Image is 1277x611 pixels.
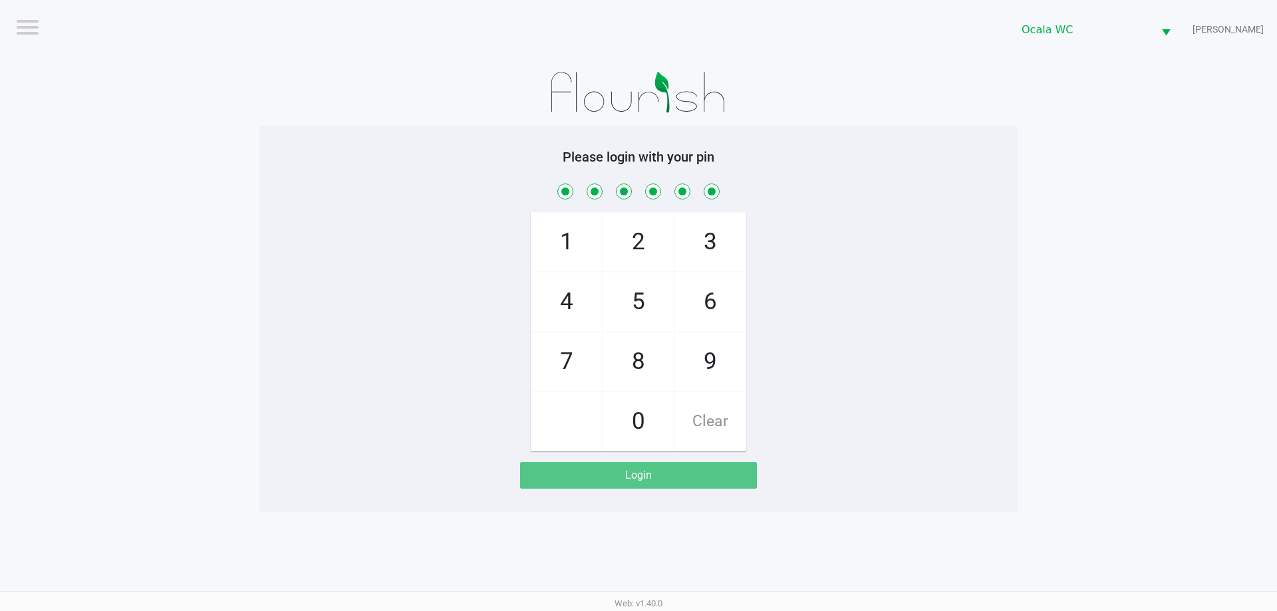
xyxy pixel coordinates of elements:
[675,213,746,271] span: 3
[269,149,1008,165] h5: Please login with your pin
[615,598,662,608] span: Web: v1.40.0
[603,213,674,271] span: 2
[1193,23,1264,37] span: [PERSON_NAME]
[603,273,674,331] span: 5
[603,392,674,451] span: 0
[675,392,746,451] span: Clear
[531,213,602,271] span: 1
[531,273,602,331] span: 4
[675,273,746,331] span: 6
[531,332,602,391] span: 7
[1022,22,1145,38] span: Ocala WC
[675,332,746,391] span: 9
[1153,14,1179,45] button: Select
[603,332,674,391] span: 8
